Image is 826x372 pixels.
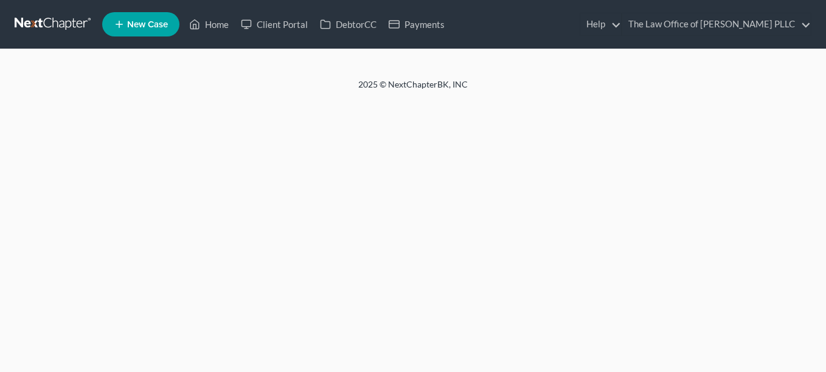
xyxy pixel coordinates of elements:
[183,13,235,35] a: Home
[66,78,760,100] div: 2025 © NextChapterBK, INC
[383,13,451,35] a: Payments
[314,13,383,35] a: DebtorCC
[580,13,621,35] a: Help
[102,12,179,36] new-legal-case-button: New Case
[622,13,811,35] a: The Law Office of [PERSON_NAME] PLLC
[235,13,314,35] a: Client Portal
